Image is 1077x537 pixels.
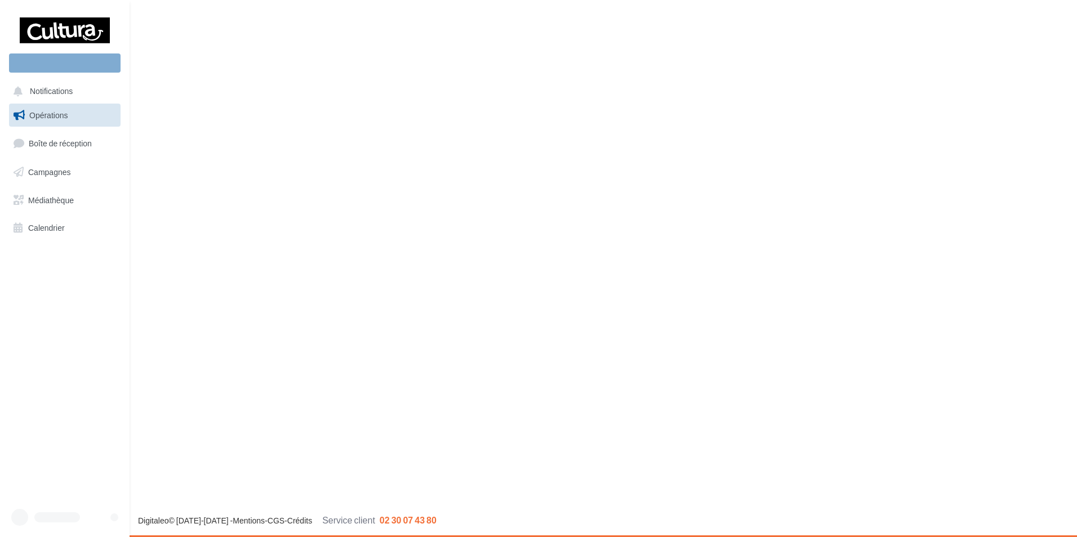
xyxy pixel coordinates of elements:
[7,160,123,184] a: Campagnes
[233,516,265,525] a: Mentions
[287,516,312,525] a: Crédits
[380,514,437,525] span: 02 30 07 43 80
[29,110,68,120] span: Opérations
[138,516,168,525] a: Digitaleo
[29,138,92,148] span: Boîte de réception
[9,53,121,73] div: Nouvelle campagne
[28,195,74,204] span: Médiathèque
[7,131,123,155] a: Boîte de réception
[268,516,284,525] a: CGS
[7,189,123,212] a: Médiathèque
[322,514,375,525] span: Service client
[138,516,437,525] span: © [DATE]-[DATE] - - -
[28,223,65,232] span: Calendrier
[28,167,71,177] span: Campagnes
[7,216,123,240] a: Calendrier
[7,104,123,127] a: Opérations
[30,87,73,96] span: Notifications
